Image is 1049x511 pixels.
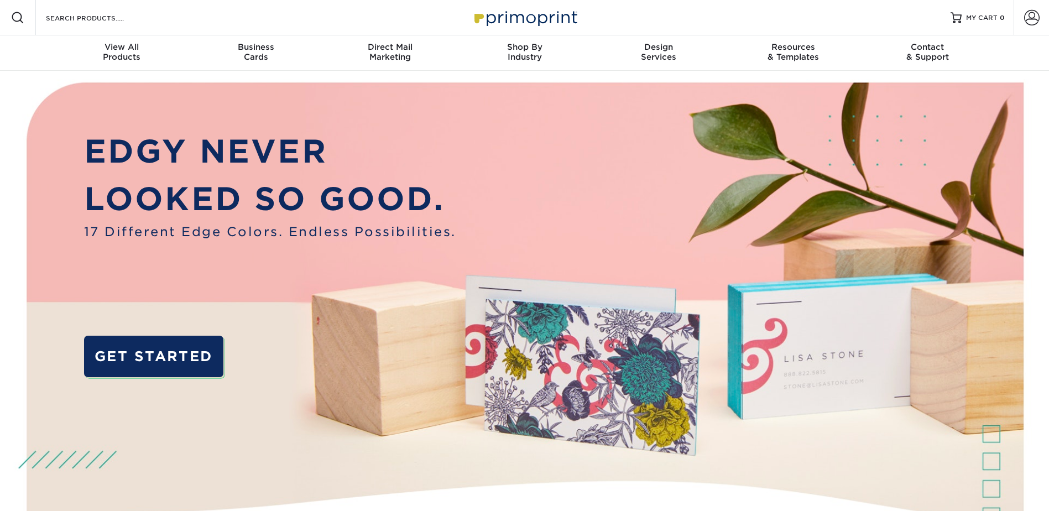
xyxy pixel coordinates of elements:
[860,42,995,52] span: Contact
[84,222,456,241] span: 17 Different Edge Colors. Endless Possibilities.
[189,35,323,71] a: BusinessCards
[189,42,323,52] span: Business
[323,35,457,71] a: Direct MailMarketing
[55,42,189,52] span: View All
[323,42,457,52] span: Direct Mail
[55,42,189,62] div: Products
[189,42,323,62] div: Cards
[457,42,592,62] div: Industry
[84,128,456,175] p: EDGY NEVER
[592,42,726,52] span: Design
[457,42,592,52] span: Shop By
[726,35,860,71] a: Resources& Templates
[55,35,189,71] a: View AllProducts
[592,35,726,71] a: DesignServices
[45,11,153,24] input: SEARCH PRODUCTS.....
[84,336,223,377] a: GET STARTED
[323,42,457,62] div: Marketing
[469,6,580,29] img: Primoprint
[726,42,860,62] div: & Templates
[860,35,995,71] a: Contact& Support
[592,42,726,62] div: Services
[726,42,860,52] span: Resources
[457,35,592,71] a: Shop ByIndustry
[84,175,456,222] p: LOOKED SO GOOD.
[1000,14,1005,22] span: 0
[966,13,998,23] span: MY CART
[860,42,995,62] div: & Support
